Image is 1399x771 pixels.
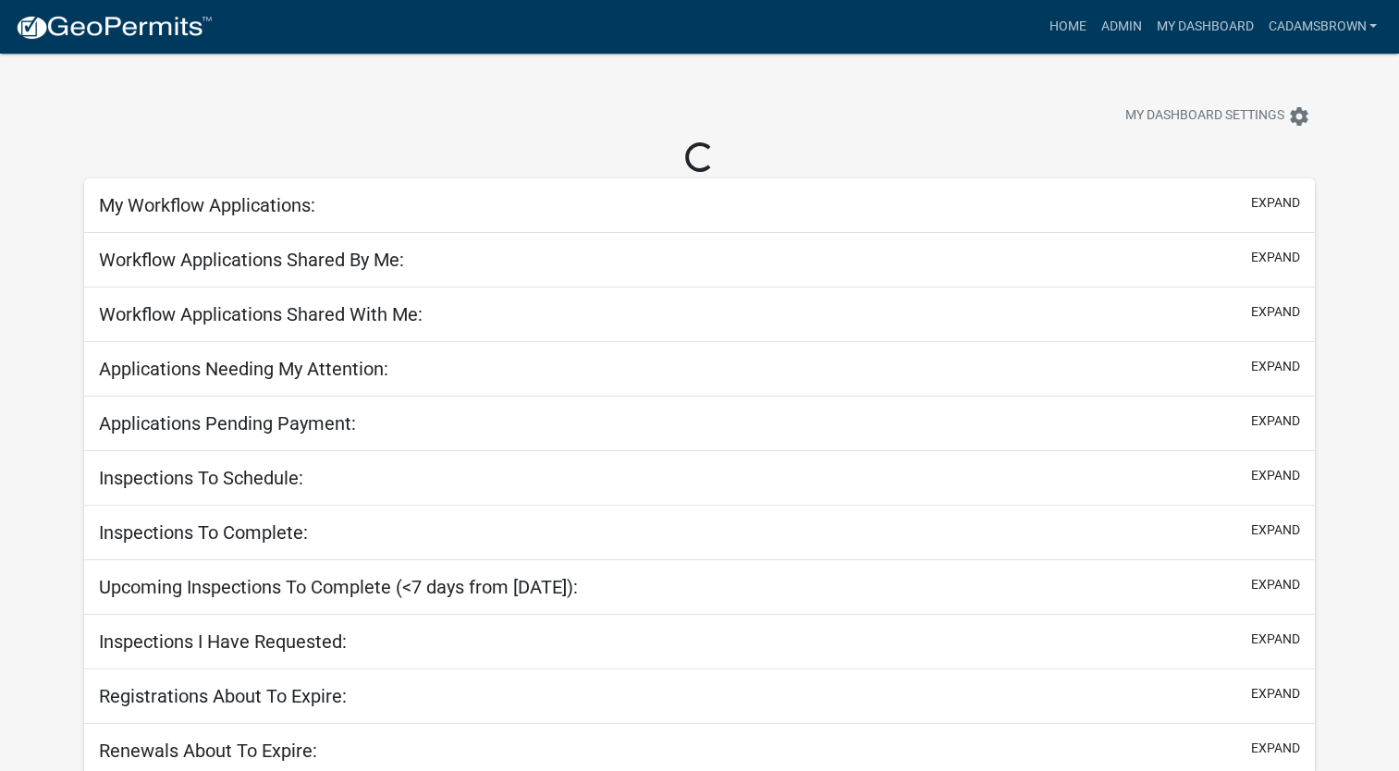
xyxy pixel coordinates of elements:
h5: Registrations About To Expire: [99,685,347,707]
a: Admin [1093,9,1148,44]
h5: Workflow Applications Shared With Me: [99,303,423,325]
a: cadamsbrown [1260,9,1384,44]
button: expand [1251,466,1300,485]
h5: Inspections To Complete: [99,521,308,544]
h5: Applications Needing My Attention: [99,358,388,380]
button: expand [1251,684,1300,704]
button: expand [1251,520,1300,540]
button: expand [1251,193,1300,213]
button: expand [1251,630,1300,649]
h5: Workflow Applications Shared By Me: [99,249,404,271]
a: My Dashboard [1148,9,1260,44]
a: Home [1041,9,1093,44]
button: expand [1251,302,1300,322]
h5: My Workflow Applications: [99,194,315,216]
button: My Dashboard Settingssettings [1111,98,1325,134]
i: settings [1288,105,1310,128]
h5: Renewals About To Expire: [99,740,317,762]
button: expand [1251,411,1300,431]
h5: Applications Pending Payment: [99,412,356,434]
button: expand [1251,357,1300,376]
button: expand [1251,739,1300,758]
span: My Dashboard Settings [1125,105,1284,128]
button: expand [1251,248,1300,267]
h5: Upcoming Inspections To Complete (<7 days from [DATE]): [99,576,578,598]
h5: Inspections To Schedule: [99,467,303,489]
h5: Inspections I Have Requested: [99,630,347,653]
button: expand [1251,575,1300,594]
